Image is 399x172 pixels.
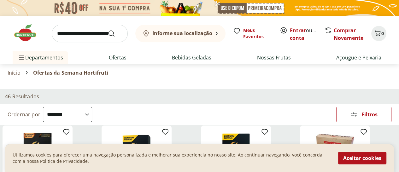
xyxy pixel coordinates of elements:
[52,25,128,42] input: search
[8,111,40,118] label: Ordernar por
[338,152,386,164] button: Aceitar cookies
[290,27,306,34] a: Entrar
[257,54,291,61] a: Nossas Frutas
[33,70,108,76] span: Ofertas da Semana Hortifruti
[109,54,126,61] a: Ofertas
[18,50,63,65] span: Departamentos
[172,54,211,61] a: Bebidas Geladas
[336,107,391,122] button: Filtros
[336,54,381,61] a: Açougue e Peixaria
[8,70,21,76] a: Início
[361,112,378,117] span: Filtros
[381,30,384,36] span: 0
[18,50,25,65] button: Menu
[350,111,358,118] svg: Abrir Filtros
[135,25,226,42] button: Informe sua localização
[290,27,325,41] a: Criar conta
[13,23,44,42] img: Hortifruti
[371,26,386,41] button: Carrinho
[108,30,123,37] button: Submit Search
[243,27,272,40] span: Meus Favoritos
[290,27,318,42] span: ou
[5,93,39,100] h2: 46 Resultados
[13,152,331,164] p: Utilizamos cookies para oferecer uma navegação personalizada e melhorar sua experiencia no nosso ...
[233,27,272,40] a: Meus Favoritos
[152,30,212,37] b: Informe sua localização
[334,27,363,41] a: Comprar Novamente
